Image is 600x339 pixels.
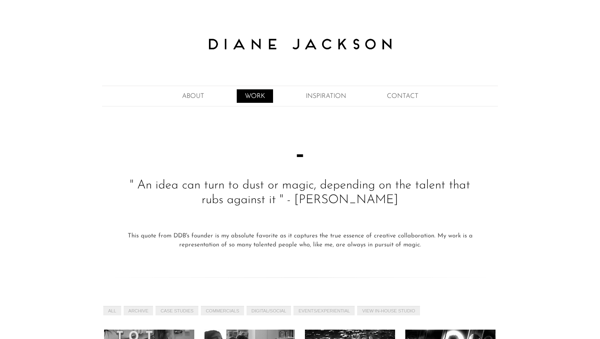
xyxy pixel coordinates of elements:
[298,89,354,103] a: INSPIRATION
[103,306,121,315] a: All
[247,306,291,315] a: DIGITAL/SOCIAL
[357,306,420,315] a: View In-House Studio
[174,89,212,103] a: ABOUT
[102,230,498,252] div: This quote from DDB's founder is my absolute favorite as it captures the true essence of creative...
[201,306,244,315] a: COMMERCIALS
[156,306,198,315] a: CASE STUDIES
[293,306,355,315] a: EVENTS/EXPERIENTIAL
[237,89,273,103] a: WORK
[122,178,478,208] p: " An idea can turn to dust or magic, depending on the talent that rubs against it " - [PERSON_NAME]
[198,25,402,63] img: Diane Jackson
[379,89,427,103] a: CONTACT
[102,138,498,171] h1: -
[124,306,153,315] a: ARCHIVE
